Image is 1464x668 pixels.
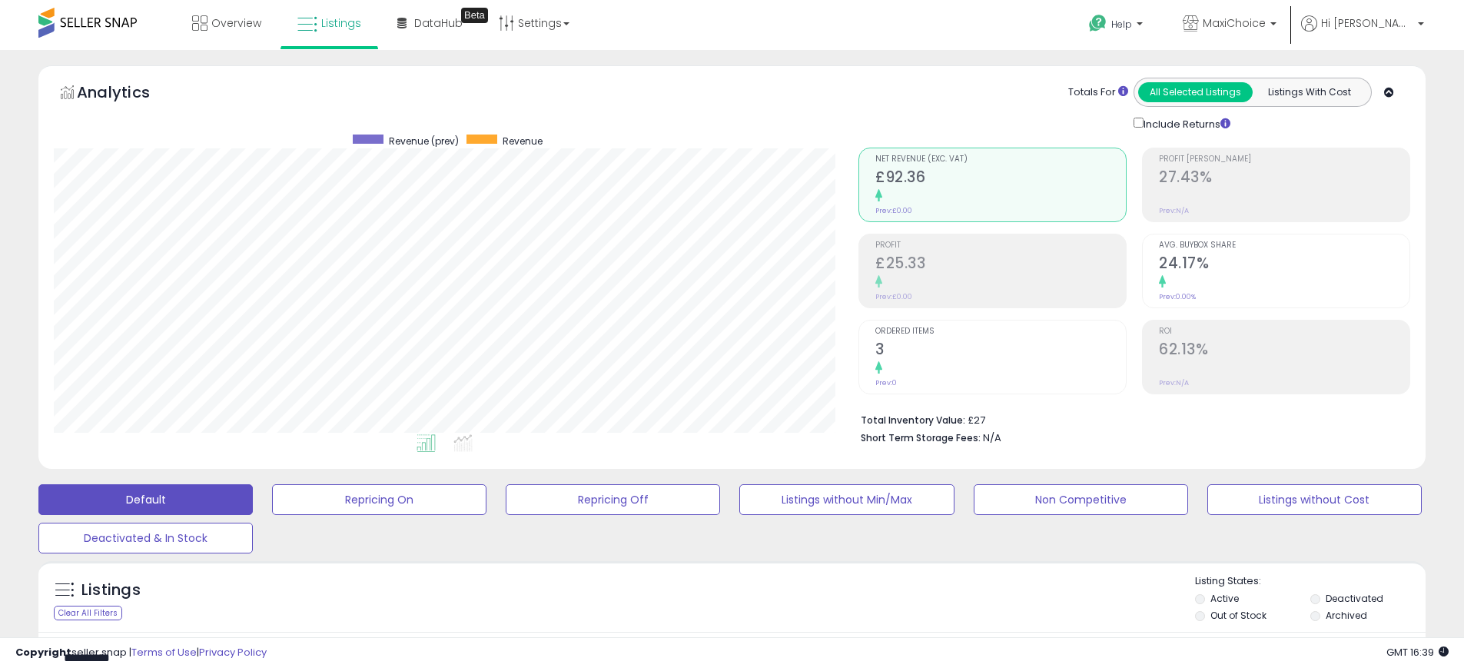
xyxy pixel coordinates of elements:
[1159,168,1409,189] h2: 27.43%
[1159,341,1409,361] h2: 62.13%
[1159,254,1409,275] h2: 24.17%
[861,431,981,444] b: Short Term Storage Fees:
[389,135,459,148] span: Revenue (prev)
[1159,292,1196,301] small: Prev: 0.00%
[321,15,361,31] span: Listings
[861,410,1399,428] li: £27
[272,484,486,515] button: Repricing On
[38,484,253,515] button: Default
[1088,14,1107,33] i: Get Help
[875,327,1126,336] span: Ordered Items
[15,645,71,660] strong: Copyright
[1122,115,1249,132] div: Include Returns
[1252,82,1366,102] button: Listings With Cost
[1321,15,1413,31] span: Hi [PERSON_NAME]
[81,580,141,601] h5: Listings
[38,523,253,553] button: Deactivated & In Stock
[1207,484,1422,515] button: Listings without Cost
[54,606,122,620] div: Clear All Filters
[1326,592,1383,605] label: Deactivated
[1159,378,1189,387] small: Prev: N/A
[875,168,1126,189] h2: £92.36
[875,254,1126,275] h2: £25.33
[1195,574,1426,589] p: Listing States:
[77,81,180,107] h5: Analytics
[1301,15,1424,50] a: Hi [PERSON_NAME]
[875,155,1126,164] span: Net Revenue (Exc. VAT)
[974,484,1188,515] button: Non Competitive
[1077,2,1158,50] a: Help
[1068,85,1128,100] div: Totals For
[1159,241,1409,250] span: Avg. Buybox Share
[875,341,1126,361] h2: 3
[15,646,267,660] div: seller snap | |
[875,292,912,301] small: Prev: £0.00
[875,378,897,387] small: Prev: 0
[983,430,1001,445] span: N/A
[414,15,463,31] span: DataHub
[1111,18,1132,31] span: Help
[875,241,1126,250] span: Profit
[503,135,543,148] span: Revenue
[861,414,965,427] b: Total Inventory Value:
[1138,82,1253,102] button: All Selected Listings
[461,8,488,23] div: Tooltip anchor
[739,484,954,515] button: Listings without Min/Max
[1210,592,1239,605] label: Active
[875,206,912,215] small: Prev: £0.00
[1210,609,1266,622] label: Out of Stock
[1159,155,1409,164] span: Profit [PERSON_NAME]
[211,15,261,31] span: Overview
[1159,206,1189,215] small: Prev: N/A
[1326,609,1367,622] label: Archived
[1203,15,1266,31] span: MaxiChoice
[1386,645,1449,660] span: 2025-09-9 16:39 GMT
[506,484,720,515] button: Repricing Off
[1159,327,1409,336] span: ROI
